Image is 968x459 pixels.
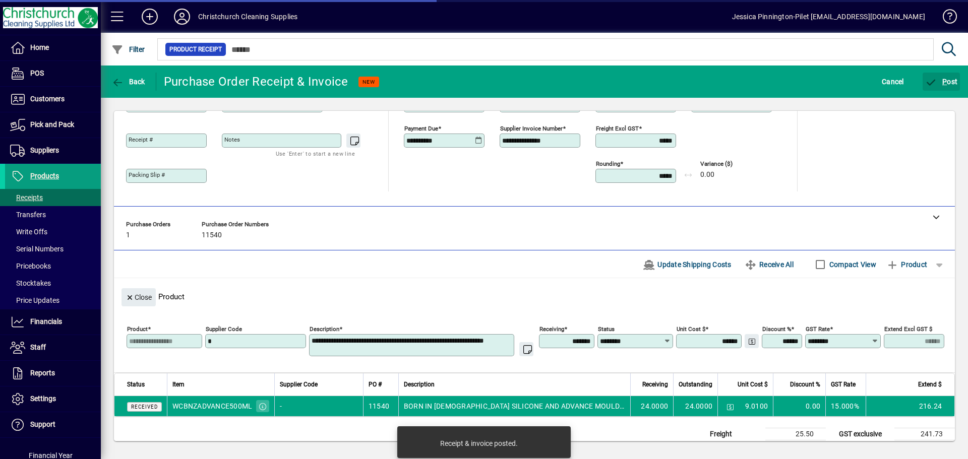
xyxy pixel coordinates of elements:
[30,146,59,154] span: Suppliers
[280,379,318,390] span: Supplier Code
[894,428,955,440] td: 241.73
[679,379,712,390] span: Outstanding
[404,379,435,390] span: Description
[30,95,65,103] span: Customers
[101,73,156,91] app-page-header-button: Back
[834,428,894,440] td: GST exclusive
[10,193,43,202] span: Receipts
[5,189,101,206] a: Receipts
[172,379,185,390] span: Item
[30,420,55,428] span: Support
[362,79,375,85] span: NEW
[363,396,398,416] td: 11540
[398,396,631,416] td: BORN IN [DEMOGRAPHIC_DATA] SILICONE AND ADVANCE MOULD REMOVAL TRIGGER 500ML
[942,78,947,86] span: P
[825,396,866,416] td: 15.000%
[596,160,620,167] mat-label: Rounding
[765,428,826,440] td: 25.50
[923,73,960,91] button: Post
[5,257,101,275] a: Pricebooks
[5,335,101,360] a: Staff
[539,325,564,333] mat-label: Receiving
[765,440,826,452] td: -0.01
[30,317,62,325] span: Financials
[169,44,222,54] span: Product Receipt
[745,401,768,411] span: 9.0100
[673,396,717,416] td: 24.0000
[5,35,101,60] a: Home
[30,369,55,377] span: Reports
[741,255,798,274] button: Receive All
[5,87,101,112] a: Customers
[5,240,101,257] a: Serial Numbers
[806,325,830,333] mat-label: GST rate
[134,8,166,26] button: Add
[30,43,49,51] span: Home
[10,296,59,304] span: Price Updates
[127,379,145,390] span: Status
[642,379,668,390] span: Receiving
[198,9,297,25] div: Christchurch Cleaning Supplies
[598,325,615,333] mat-label: Status
[738,379,768,390] span: Unit Cost $
[206,325,242,333] mat-label: Supplier Code
[5,412,101,437] a: Support
[639,255,736,274] button: Update Shipping Costs
[404,125,438,132] mat-label: Payment due
[172,401,252,411] div: WCBNZADVANCE500ML
[10,211,46,219] span: Transfers
[732,9,925,25] div: Jessica Pinnington-Pilet [EMAIL_ADDRESS][DOMAIN_NAME]
[705,440,765,452] td: Rounding
[127,325,148,333] mat-label: Product
[5,61,101,86] a: POS
[881,255,932,274] button: Product
[131,404,158,410] span: Received
[30,120,74,128] span: Pick and Pack
[5,138,101,163] a: Suppliers
[126,289,152,306] span: Close
[745,334,759,348] button: Change Price Levels
[5,206,101,223] a: Transfers
[5,309,101,335] a: Financials
[10,279,51,287] span: Stocktakes
[5,386,101,412] a: Settings
[310,325,339,333] mat-label: Description
[827,259,876,270] label: Compact View
[122,288,156,306] button: Close
[5,275,101,292] a: Stocktakes
[30,69,44,77] span: POS
[882,74,904,90] span: Cancel
[500,125,563,132] mat-label: Supplier invoice number
[369,379,382,390] span: PO #
[109,40,148,58] button: Filter
[126,231,130,239] span: 1
[109,73,148,91] button: Back
[164,74,348,90] div: Purchase Order Receipt & Invoice
[5,361,101,386] a: Reports
[276,148,355,159] mat-hint: Use 'Enter' to start a new line
[884,325,932,333] mat-label: Extend excl GST $
[700,171,714,179] span: 0.00
[641,401,668,411] span: 24.0000
[866,396,954,416] td: 216.24
[5,223,101,240] a: Write Offs
[831,379,856,390] span: GST Rate
[5,112,101,138] a: Pick and Pack
[30,395,56,403] span: Settings
[440,438,518,448] div: Receipt & invoice posted.
[224,136,240,143] mat-label: Notes
[762,325,791,333] mat-label: Discount %
[723,399,737,413] button: Change Price Levels
[274,396,363,416] td: -
[834,440,894,452] td: GST
[30,343,46,351] span: Staff
[129,136,153,143] mat-label: Receipt #
[700,161,761,167] span: Variance ($)
[111,78,145,86] span: Back
[10,262,51,270] span: Pricebooks
[202,231,222,239] span: 11540
[745,256,794,273] span: Receive All
[166,8,198,26] button: Profile
[10,228,47,236] span: Write Offs
[5,292,101,309] a: Price Updates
